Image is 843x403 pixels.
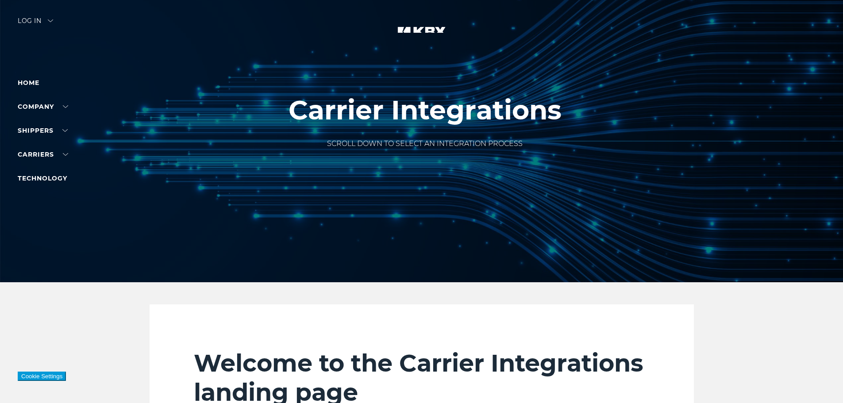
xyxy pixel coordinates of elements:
a: SHIPPERS [18,127,68,134]
img: kbx logo [389,18,455,57]
p: SCROLL DOWN TO SELECT AN INTEGRATION PROCESS [289,138,562,149]
a: Company [18,103,68,111]
a: Carriers [18,150,68,158]
button: Cookie Settings [18,372,66,381]
img: arrow [48,19,53,22]
h1: Carrier Integrations [289,95,562,125]
div: Log in [18,18,53,31]
a: Technology [18,174,67,182]
a: Home [18,79,39,87]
